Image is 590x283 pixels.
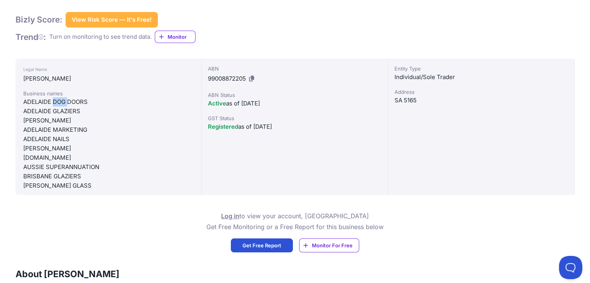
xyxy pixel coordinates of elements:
div: ADELAIDE GLAZIERS [23,107,194,116]
div: ADELAIDE NAILS [23,135,194,144]
div: as of [DATE] [208,122,381,131]
iframe: Toggle Customer Support [559,256,582,279]
div: Address [394,88,568,96]
div: [DOMAIN_NAME] [23,153,194,162]
div: [PERSON_NAME] [23,144,194,153]
div: Entity Type [394,65,568,72]
div: Business names [23,90,194,97]
span: Monitor For Free [312,242,353,249]
div: ADELAIDE MARKETING [23,125,194,135]
h1: Trend : [16,32,46,42]
div: AUSSIE SUPERANNUATION [23,162,194,172]
div: as of [DATE] [208,99,381,108]
div: Turn on monitoring to see trend data. [49,33,152,41]
span: 99008872205 [208,75,246,82]
button: View Risk Score — It's Free! [66,12,158,28]
div: [PERSON_NAME] [23,116,194,125]
a: Monitor For Free [299,238,359,252]
div: ADELAIDE DOG DOORS [23,97,194,107]
div: BRISBANE GLAZIERS [23,172,194,181]
div: Individual/Sole Trader [394,72,568,82]
span: Active [208,100,226,107]
span: Get Free Report [242,242,281,249]
span: Monitor [168,33,195,41]
h3: About [PERSON_NAME] [16,268,574,280]
div: [PERSON_NAME] [23,74,194,83]
div: [PERSON_NAME] GLASS [23,181,194,190]
span: Registered [208,123,238,130]
div: SA 5165 [394,96,568,105]
div: Legal Name [23,65,194,74]
a: Monitor [155,31,196,43]
div: ABN Status [208,91,381,99]
div: ABN [208,65,381,72]
a: Get Free Report [231,238,293,252]
h1: Bizly Score: [16,14,62,25]
p: to view your account, [GEOGRAPHIC_DATA] Get Free Monitoring or a Free Report for this business below [206,211,384,232]
div: GST Status [208,114,381,122]
a: Log in [221,212,239,220]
